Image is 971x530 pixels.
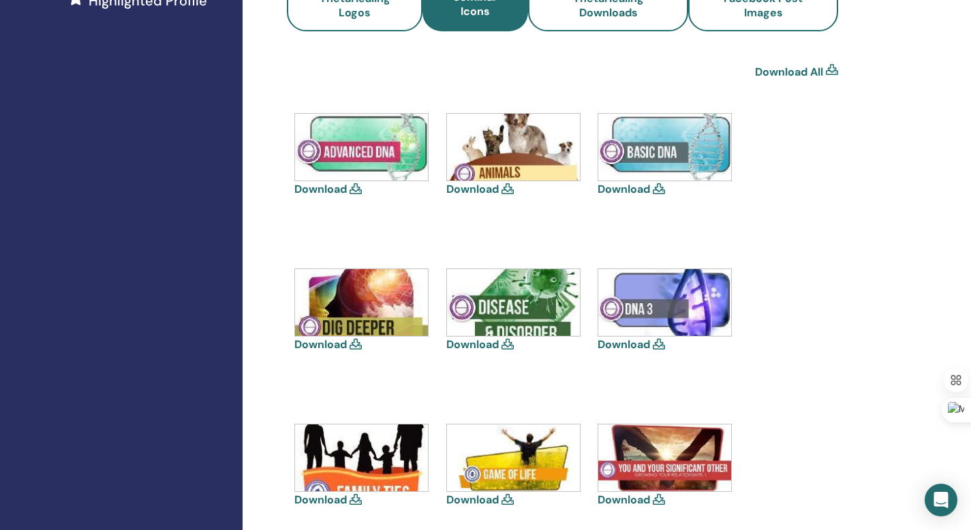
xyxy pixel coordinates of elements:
img: disease-and-disorder.jpg [447,269,580,336]
img: basic.jpg [598,114,731,181]
img: advanced.jpg [295,114,428,181]
div: v 4.0.25 [38,22,67,33]
div: Keywords by Traffic [151,80,230,89]
img: game.jpg [447,424,580,491]
a: Download [598,182,650,196]
a: Download [598,493,650,507]
img: family-ties.jpg [295,424,428,491]
img: growing-your-relationship-1-you-and-your-significant-others.jpg [598,424,731,491]
div: Domain Overview [52,80,122,89]
div: Domain: [DOMAIN_NAME] [35,35,150,46]
a: Download [446,493,499,507]
a: Download [294,337,347,352]
img: logo_orange.svg [22,22,33,33]
img: tab_keywords_by_traffic_grey.svg [136,79,147,90]
a: Download [446,182,499,196]
div: Open Intercom Messenger [925,484,957,516]
img: animal.jpg [447,114,580,181]
img: dig-deeper.jpg [295,269,428,336]
a: Download All [755,64,823,80]
a: Download [446,337,499,352]
img: dna-3.jpg [598,269,731,336]
img: website_grey.svg [22,35,33,46]
a: Download [294,182,347,196]
a: Download [294,493,347,507]
a: Download [598,337,650,352]
img: tab_domain_overview_orange.svg [37,79,48,90]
